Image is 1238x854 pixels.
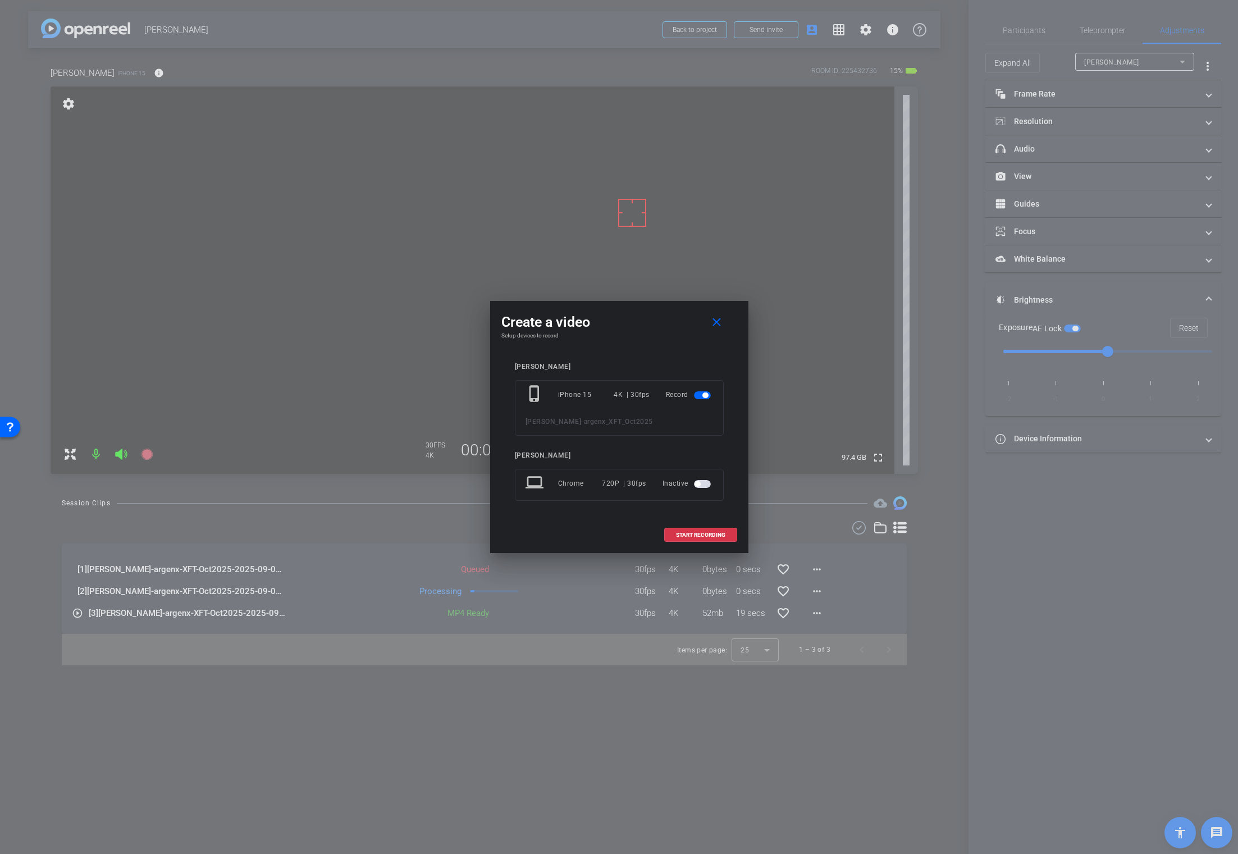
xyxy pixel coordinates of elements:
mat-icon: close [710,316,724,330]
span: [PERSON_NAME] [526,418,582,426]
div: [PERSON_NAME] [515,363,724,371]
h4: Setup devices to record [501,332,737,339]
div: Chrome [558,473,602,494]
mat-icon: laptop [526,473,546,494]
div: Inactive [663,473,713,494]
div: 720P | 30fps [602,473,646,494]
span: argenx_XFT_Oct2025 [584,418,653,426]
button: START RECORDING [664,528,737,542]
div: [PERSON_NAME] [515,451,724,460]
div: Create a video [501,312,737,332]
div: iPhone 15 [558,385,614,405]
div: 4K | 30fps [614,385,650,405]
span: - [581,418,584,426]
mat-icon: phone_iphone [526,385,546,405]
span: START RECORDING [676,532,725,538]
div: Record [666,385,713,405]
